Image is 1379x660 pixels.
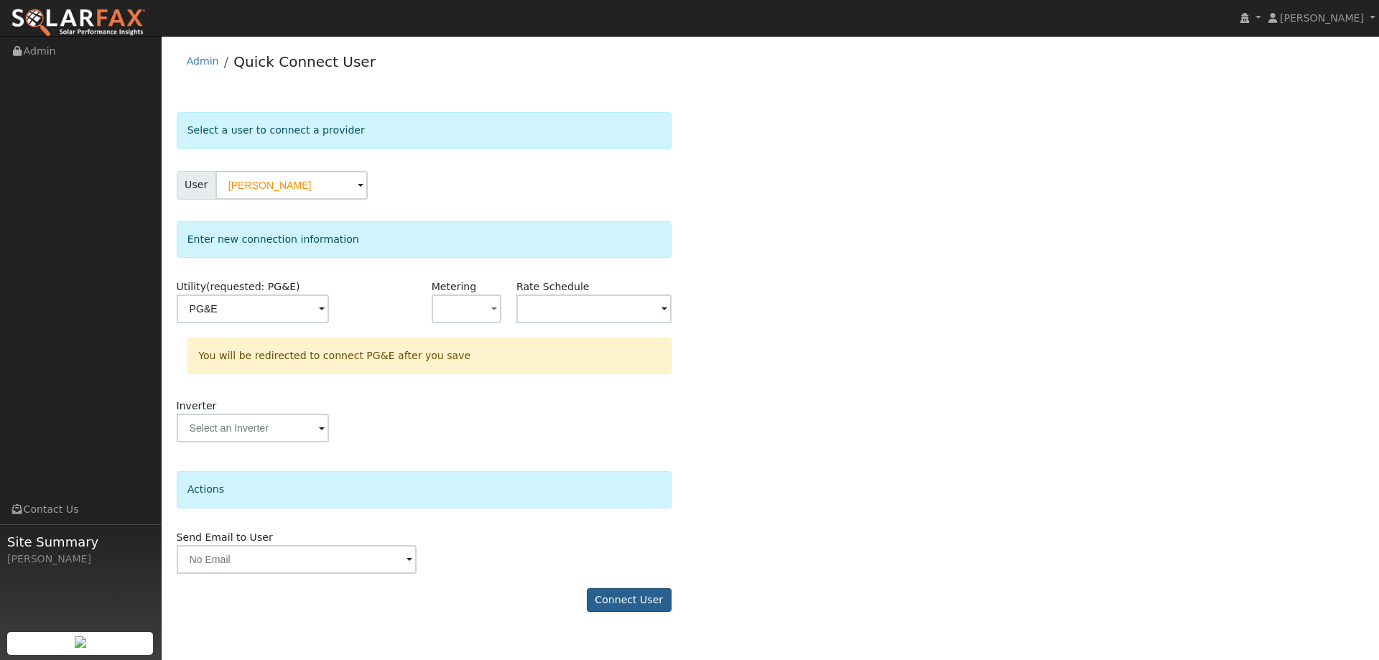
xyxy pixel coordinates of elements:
[177,399,217,414] label: Inverter
[11,8,146,38] img: SolarFax
[432,279,477,294] label: Metering
[177,545,417,574] input: No Email
[1280,12,1364,24] span: [PERSON_NAME]
[177,279,300,294] label: Utility
[177,171,216,200] span: User
[187,55,219,67] a: Admin
[177,112,672,149] div: Select a user to connect a provider
[177,471,672,508] div: Actions
[587,588,672,613] button: Connect User
[7,552,154,567] div: [PERSON_NAME]
[177,414,329,442] input: Select an Inverter
[206,281,300,292] span: (requested: PG&E)
[177,294,329,323] input: Select a Utility
[177,530,273,545] label: Send Email to User
[7,532,154,552] span: Site Summary
[233,53,376,70] a: Quick Connect User
[75,636,86,648] img: retrieve
[215,171,368,200] input: Select a User
[516,279,589,294] label: Rate Schedule
[177,221,672,258] div: Enter new connection information
[187,338,672,374] div: You will be redirected to connect PG&E after you save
